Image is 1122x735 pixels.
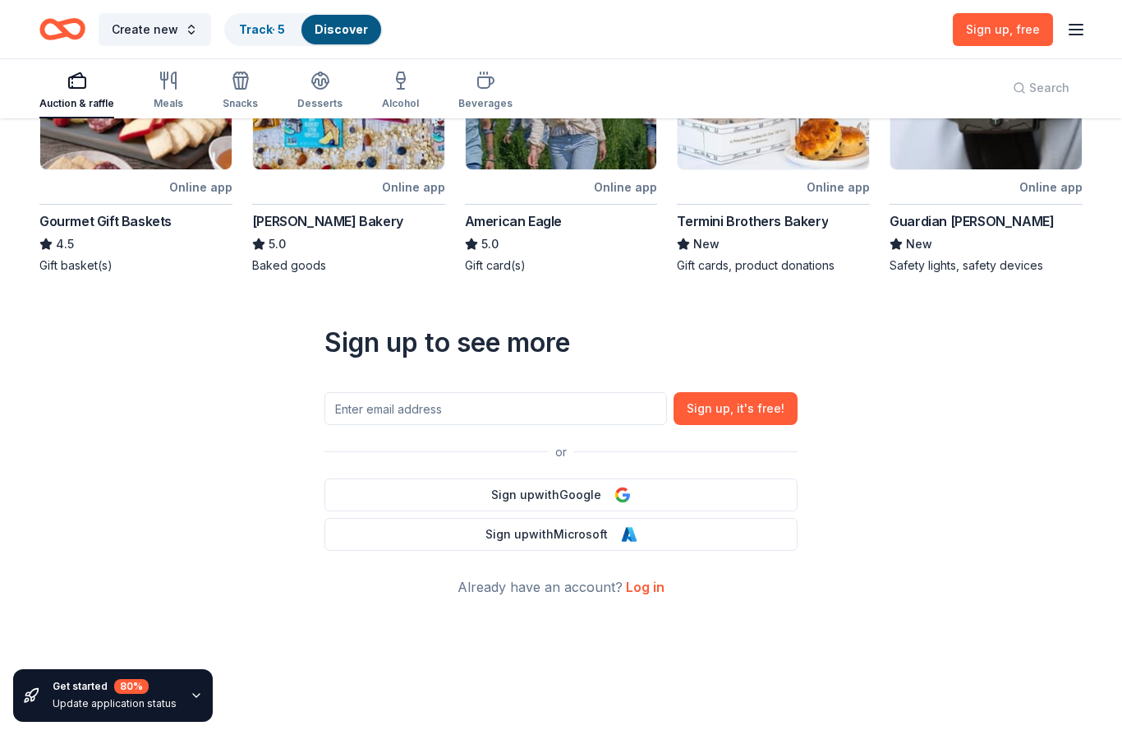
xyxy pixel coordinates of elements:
[53,679,177,694] div: Get started
[465,257,658,274] div: Gift card(s)
[53,697,177,710] div: Update application status
[594,177,657,197] div: Online app
[677,12,870,274] a: Image for Termini Brothers Bakery8 applieslast weekOnline appTermini Brothers BakeryNewGift cards...
[693,234,720,254] span: New
[154,97,183,110] div: Meals
[324,392,667,425] input: Enter email address
[252,211,403,231] div: [PERSON_NAME] Bakery
[112,20,178,39] span: Create new
[1009,22,1040,36] span: , free
[39,257,232,274] div: Gift basket(s)
[953,13,1053,46] a: Sign up, free
[807,177,870,197] div: Online app
[99,13,211,46] button: Create new
[324,478,798,511] button: Sign upwithGoogle
[382,177,445,197] div: Online app
[1019,177,1083,197] div: Online app
[458,579,623,595] span: Already have an account?
[730,399,784,418] span: , it ' s free!
[966,22,1040,36] span: Sign up
[324,518,798,551] button: Sign upwithMicrosoft
[269,234,286,254] span: 5.0
[465,211,562,231] div: American Eagle
[39,64,114,118] button: Auction & raffle
[154,64,183,118] button: Meals
[382,97,419,110] div: Alcohol
[239,22,285,36] a: Track· 5
[614,487,631,503] img: Google Logo
[549,442,573,462] span: or
[223,64,258,118] button: Snacks
[382,64,419,118] button: Alcohol
[39,12,232,274] a: Image for Gourmet Gift Baskets14 applieslast weekOnline appGourmet Gift Baskets4.5Gift basket(s)
[677,257,870,274] div: Gift cards, product donations
[465,12,658,274] a: Image for American Eagle7 applieslast weekOnline appAmerican Eagle5.0Gift card(s)
[252,12,445,274] a: Image for Bobo's Bakery10 applieslast weekOnline app[PERSON_NAME] Bakery5.0Baked goods
[39,97,114,110] div: Auction & raffle
[252,257,445,274] div: Baked goods
[315,22,368,36] a: Discover
[324,326,798,359] div: Sign up to see more
[890,257,1083,274] div: Safety lights, safety devices
[890,12,1083,274] a: Image for Guardian Angel Device1 applylast weekOnline appGuardian [PERSON_NAME]NewSafety lights, ...
[481,234,499,254] span: 5.0
[677,211,828,231] div: Termini Brothers Bakery
[297,97,343,110] div: Desserts
[224,13,383,46] button: Track· 5Discover
[39,211,172,231] div: Gourmet Gift Baskets
[626,579,664,595] a: Log in
[890,211,1054,231] div: Guardian [PERSON_NAME]
[169,177,232,197] div: Online app
[39,10,85,49] a: Home
[458,64,513,118] button: Beverages
[458,97,513,110] div: Beverages
[56,234,74,254] span: 4.5
[674,392,798,425] button: Sign up, it's free!
[223,97,258,110] div: Snacks
[906,234,932,254] span: New
[114,679,149,694] div: 80 %
[297,64,343,118] button: Desserts
[621,526,637,543] img: Microsoft Logo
